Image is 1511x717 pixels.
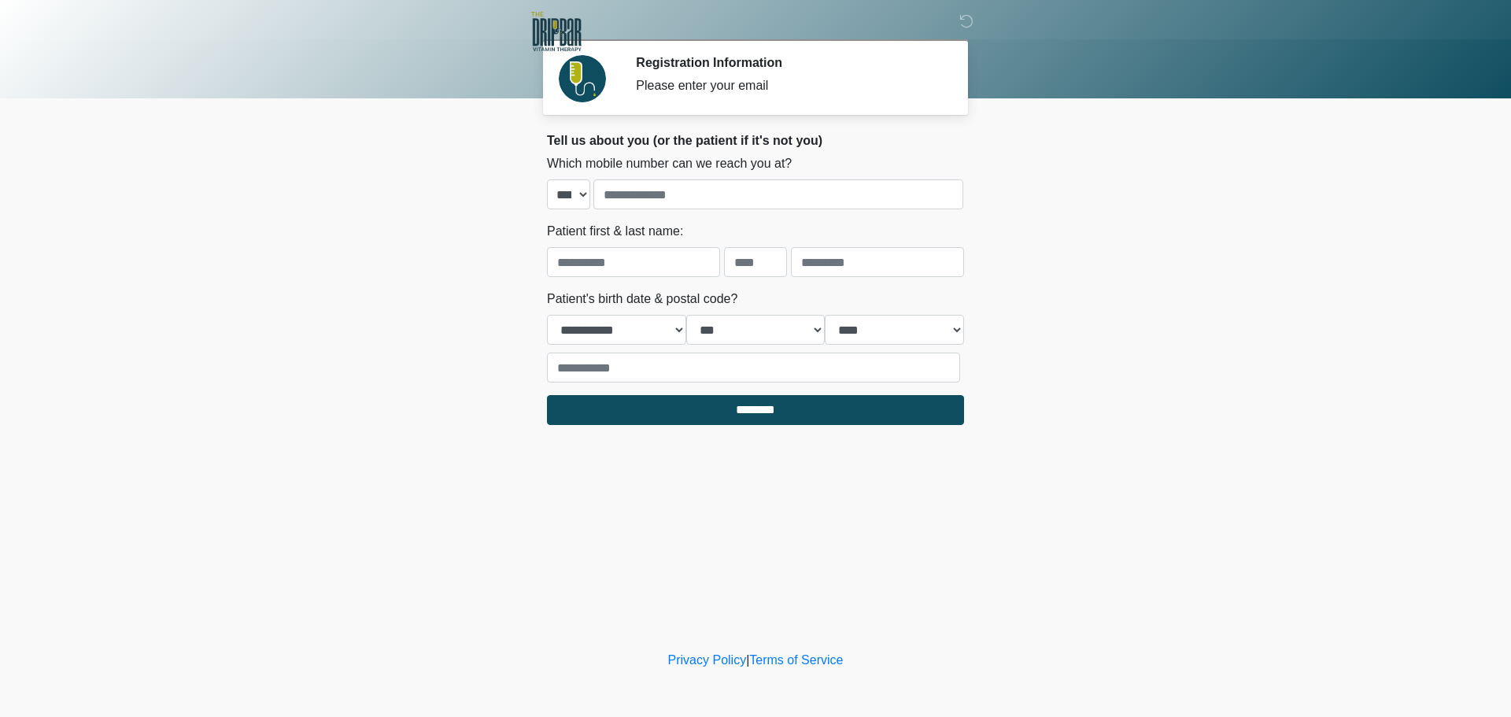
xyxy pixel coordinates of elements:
a: Privacy Policy [668,653,747,667]
label: Patient first & last name: [547,222,683,241]
h2: Tell us about you (or the patient if it's not you) [547,133,964,148]
label: Which mobile number can we reach you at? [547,154,792,173]
div: Please enter your email [636,76,940,95]
img: Agent Avatar [559,55,606,102]
a: Terms of Service [749,653,843,667]
a: | [746,653,749,667]
img: The DRIPBaR Lee's Summit Logo [531,12,582,51]
label: Patient's birth date & postal code? [547,290,737,309]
